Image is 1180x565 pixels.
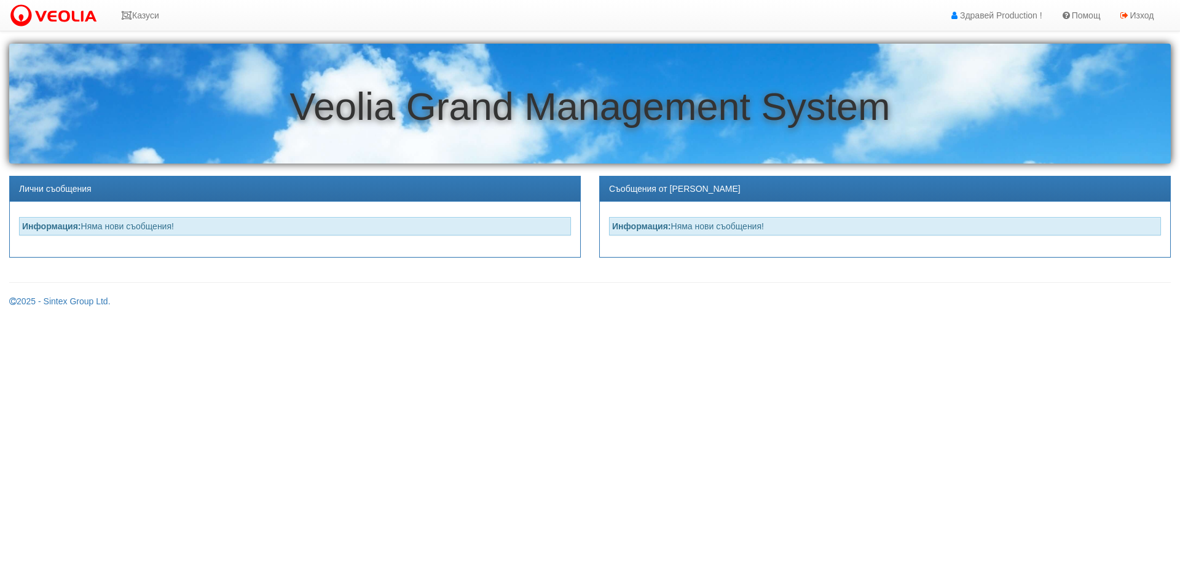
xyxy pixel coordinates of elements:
div: Съобщения от [PERSON_NAME] [600,176,1170,202]
img: VeoliaLogo.png [9,3,103,29]
div: Няма нови съобщения! [19,217,571,235]
div: Няма нови съобщения! [609,217,1161,235]
div: Лични съобщения [10,176,580,202]
a: 2025 - Sintex Group Ltd. [9,296,111,306]
strong: Информация: [22,221,81,231]
h1: Veolia Grand Management System [9,85,1171,128]
strong: Информация: [612,221,671,231]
